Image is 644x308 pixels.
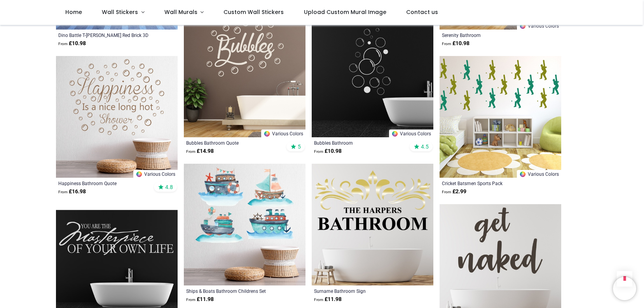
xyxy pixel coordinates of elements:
span: Upload Custom Mural Image [304,8,386,16]
img: Bubbles Bathroom Quote Wall Sticker [184,16,305,137]
strong: £ 10.98 [314,147,342,155]
span: From [442,190,451,194]
span: From [314,297,323,302]
span: Custom Wall Stickers [223,8,284,16]
a: Surname Bathroom Sign [314,288,408,294]
img: Happiness Bathroom Quote Wall Sticker - Mod8 [56,56,178,178]
strong: £ 11.98 [314,296,342,303]
img: Color Wheel [519,171,526,178]
span: From [58,190,68,194]
span: From [442,42,451,46]
a: Cricket Batsmen Sports Pack [442,180,536,186]
strong: £ 10.98 [58,40,86,47]
strong: £ 16.98 [58,188,86,196]
a: Various Colors [261,129,305,137]
a: Ships & Boats Bathroom Childrens Set [186,288,280,294]
a: Various Colors [133,170,178,178]
img: Color Wheel [391,130,398,137]
img: Bubbles Bathroom Wall Sticker [312,16,433,137]
strong: £ 10.98 [442,40,469,47]
img: Color Wheel [136,171,143,178]
span: From [314,149,323,154]
span: From [186,297,195,302]
strong: £ 14.98 [186,147,214,155]
a: Serenity Bathroom [442,32,536,38]
a: Various Colors [517,22,561,30]
strong: £ 2.99 [442,188,466,196]
a: Bubbles Bathroom [314,140,408,146]
span: Contact us [406,8,438,16]
a: Various Colors [389,129,433,137]
strong: £ 11.98 [186,296,214,303]
a: Various Colors [517,170,561,178]
span: 4.5 [421,143,429,150]
a: Dino Battle T-[PERSON_NAME] Red Brick 3D Hole In The [58,32,152,38]
a: Happiness Bathroom Quote [58,180,152,186]
img: Color Wheel [519,23,526,30]
img: Color Wheel [264,130,271,137]
a: Bubbles Bathroom Quote [186,140,280,146]
span: Wall Stickers [102,8,138,16]
span: From [186,149,195,154]
img: Ships & Boats Bathroom Childrens Wall Sticker Set [184,164,305,285]
span: Home [65,8,82,16]
img: Cricket Batsmen Sports Wall Sticker Pack [440,56,561,178]
span: 4.8 [165,184,173,191]
span: Wall Murals [164,8,197,16]
iframe: Brevo live chat [613,277,636,300]
span: From [58,42,68,46]
img: Personalised Surname Bathroom Sign Wall Sticker [312,164,433,285]
span: 5 [298,143,301,150]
